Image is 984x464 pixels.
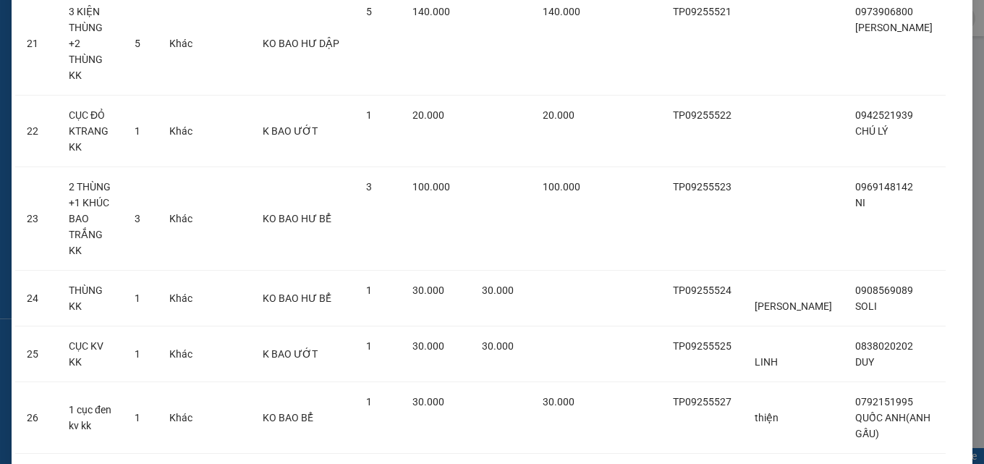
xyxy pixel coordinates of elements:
[855,284,913,296] span: 0908569089
[412,181,450,193] span: 100.000
[15,167,57,271] td: 23
[366,6,372,17] span: 5
[366,109,372,121] span: 1
[855,109,913,121] span: 0942521939
[412,396,444,408] span: 30.000
[366,284,372,296] span: 1
[855,125,888,137] span: CHÚ LÝ
[158,167,204,271] td: Khác
[57,326,123,382] td: CỤC KV KK
[482,284,514,296] span: 30.000
[15,96,57,167] td: 22
[158,271,204,326] td: Khác
[855,356,874,368] span: DUY
[57,382,123,454] td: 1 cục đen kv kk
[855,22,933,33] span: [PERSON_NAME]
[15,326,57,382] td: 25
[263,125,318,137] span: K BAO ƯỚT
[263,412,313,423] span: KO BAO BỂ
[366,340,372,352] span: 1
[755,412,779,423] span: thiện
[135,38,140,49] span: 5
[135,292,140,304] span: 1
[755,300,832,312] span: [PERSON_NAME]
[543,396,574,408] span: 30.000
[263,213,331,224] span: KO BAO HƯ BỂ
[158,382,204,454] td: Khác
[855,181,913,193] span: 0969148142
[412,109,444,121] span: 20.000
[57,271,123,326] td: THÙNG KK
[263,292,331,304] span: KO BAO HƯ BỂ
[412,284,444,296] span: 30.000
[263,348,318,360] span: K BAO ƯỚT
[482,340,514,352] span: 30.000
[158,96,204,167] td: Khác
[57,96,123,167] td: CỤC ĐỎ KTRANG KK
[412,6,450,17] span: 140.000
[673,6,731,17] span: TP09255521
[135,213,140,224] span: 3
[855,300,877,312] span: SOLI
[158,326,204,382] td: Khác
[135,125,140,137] span: 1
[135,412,140,423] span: 1
[57,167,123,271] td: 2 THÙNG +1 KHÚC BAO TRẮNG KK
[135,348,140,360] span: 1
[673,109,731,121] span: TP09255522
[855,340,913,352] span: 0838020202
[673,340,731,352] span: TP09255525
[15,382,57,454] td: 26
[673,396,731,408] span: TP09255527
[855,197,865,208] span: NI
[855,412,930,439] span: QUỐC ANH(ANH GẤU)
[543,109,574,121] span: 20.000
[543,6,580,17] span: 140.000
[673,181,731,193] span: TP09255523
[673,284,731,296] span: TP09255524
[366,396,372,408] span: 1
[755,356,778,368] span: LINH
[855,396,913,408] span: 0792151995
[263,38,339,49] span: KO BAO HƯ DẬP
[855,6,913,17] span: 0973906800
[412,340,444,352] span: 30.000
[15,271,57,326] td: 24
[543,181,580,193] span: 100.000
[366,181,372,193] span: 3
